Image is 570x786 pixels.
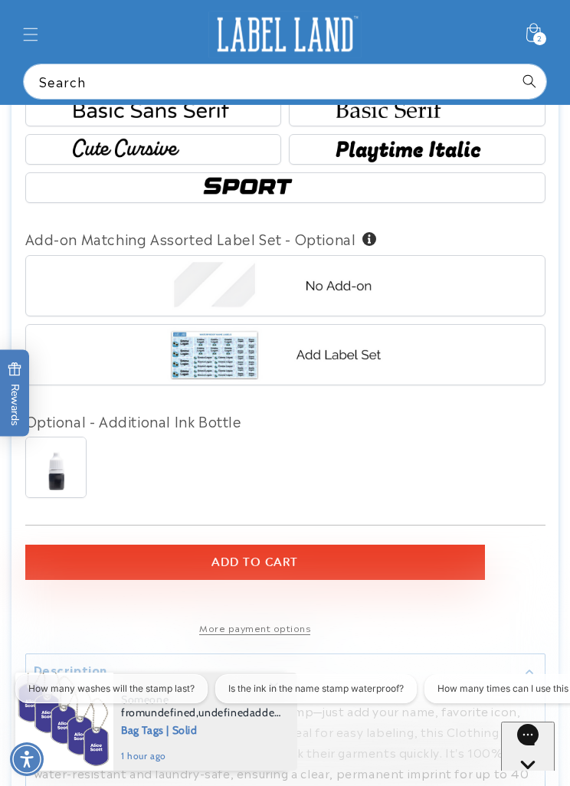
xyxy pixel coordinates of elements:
[25,408,545,433] div: Optional - Additional Ink Bottle
[10,742,44,776] div: Accessibility Menu
[26,437,86,497] img: Ink Bottle
[121,749,281,763] span: 1 hour ago
[25,545,485,580] button: Add to cart
[211,555,298,569] span: Add to cart
[513,64,546,98] button: Search
[501,722,555,771] iframe: Gorgias live chat messenger
[12,663,194,709] iframe: Sign Up via Text for Offers
[25,226,545,251] div: Add-on Matching Assorted Label Set - Optional
[165,325,405,385] img: Add Label Set
[208,11,362,58] img: Label Land
[203,5,368,64] a: Label Land
[537,32,542,45] span: 2
[14,18,47,51] summary: Menu
[34,662,108,677] h2: Description
[8,362,22,426] span: Rewards
[25,621,485,634] a: More payment options
[121,719,281,739] span: Bag Tags | Solid
[26,654,545,689] summary: Description
[165,256,405,316] img: No Add-on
